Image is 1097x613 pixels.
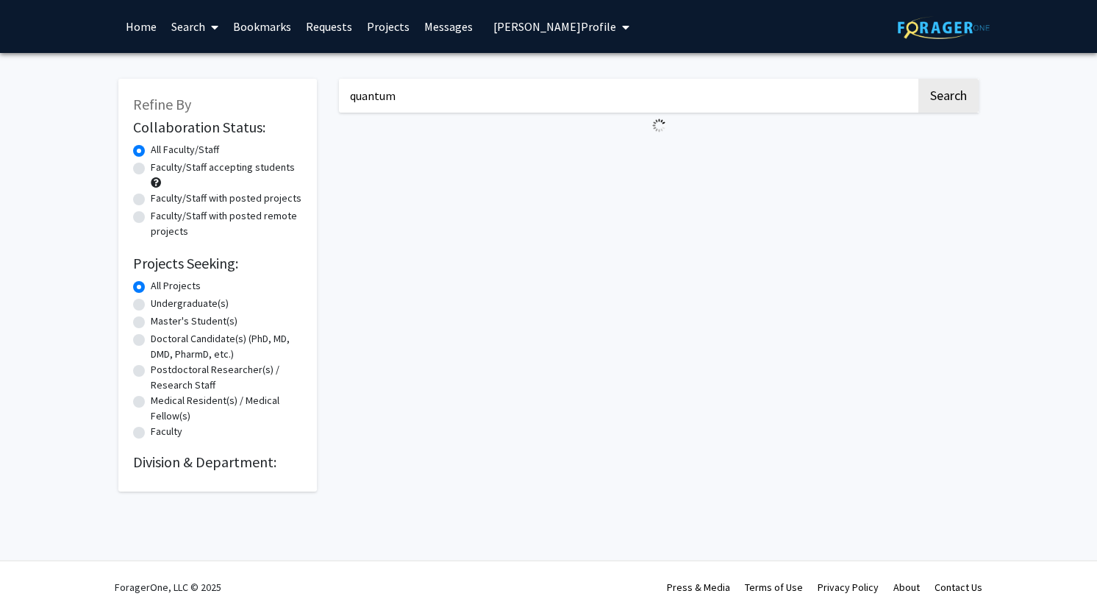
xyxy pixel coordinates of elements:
[151,278,201,294] label: All Projects
[667,581,730,594] a: Press & Media
[151,362,302,393] label: Postdoctoral Researcher(s) / Research Staff
[417,1,480,52] a: Messages
[151,313,237,329] label: Master's Student(s)
[745,581,803,594] a: Terms of Use
[133,255,302,272] h2: Projects Seeking:
[151,160,295,175] label: Faculty/Staff accepting students
[299,1,360,52] a: Requests
[164,1,226,52] a: Search
[339,138,979,172] nav: Page navigation
[893,581,920,594] a: About
[226,1,299,52] a: Bookmarks
[493,19,616,34] span: [PERSON_NAME] Profile
[646,113,672,138] img: Loading
[151,331,302,362] label: Doctoral Candidate(s) (PhD, MD, DMD, PharmD, etc.)
[151,393,302,424] label: Medical Resident(s) / Medical Fellow(s)
[339,79,916,113] input: Search Keywords
[151,296,229,311] label: Undergraduate(s)
[360,1,417,52] a: Projects
[151,208,302,239] label: Faculty/Staff with posted remote projects
[151,191,301,206] label: Faculty/Staff with posted projects
[898,16,990,39] img: ForagerOne Logo
[935,581,982,594] a: Contact Us
[133,453,302,471] h2: Division & Department:
[918,79,979,113] button: Search
[818,581,879,594] a: Privacy Policy
[151,424,182,439] label: Faculty
[151,142,219,157] label: All Faculty/Staff
[133,118,302,136] h2: Collaboration Status:
[118,1,164,52] a: Home
[133,95,191,113] span: Refine By
[115,561,221,613] div: ForagerOne, LLC © 2025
